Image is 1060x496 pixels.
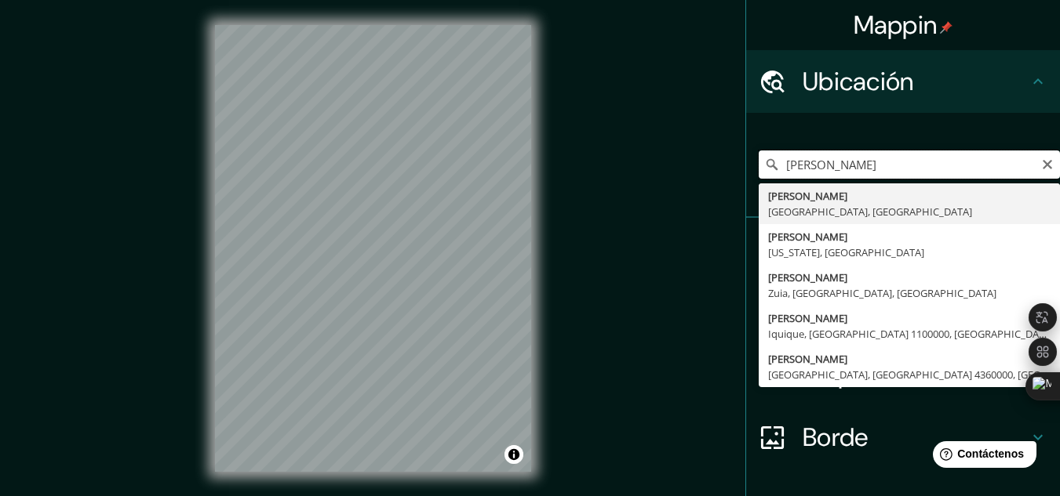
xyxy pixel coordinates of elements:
button: Activar o desactivar atribución [505,445,523,464]
div: Borde [746,406,1060,469]
div: Patas [746,218,1060,281]
div: Ubicación [746,50,1060,113]
canvas: Mapa [215,25,531,472]
img: pin-icon.png [940,21,953,34]
font: Iquique, [GEOGRAPHIC_DATA] 1100000, [GEOGRAPHIC_DATA] [768,327,1054,341]
font: Zuia, [GEOGRAPHIC_DATA], [GEOGRAPHIC_DATA] [768,286,996,300]
font: [US_STATE], [GEOGRAPHIC_DATA] [768,245,924,259]
font: [GEOGRAPHIC_DATA], [GEOGRAPHIC_DATA] [768,205,972,219]
input: Elige tu ciudad o zona [759,150,1060,179]
font: [PERSON_NAME] [768,230,847,244]
font: Borde [803,421,869,454]
iframe: Lanzador de widgets de ayuda [920,435,1043,479]
font: Mappin [854,9,938,42]
div: Estilo [746,281,1060,343]
font: [PERSON_NAME] [768,270,847,284]
font: [PERSON_NAME] [768,189,847,203]
font: [PERSON_NAME] [768,311,847,325]
font: [PERSON_NAME] [768,352,847,366]
button: Claro [1041,156,1054,171]
div: Disposición [746,343,1060,406]
font: Ubicación [803,65,914,98]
